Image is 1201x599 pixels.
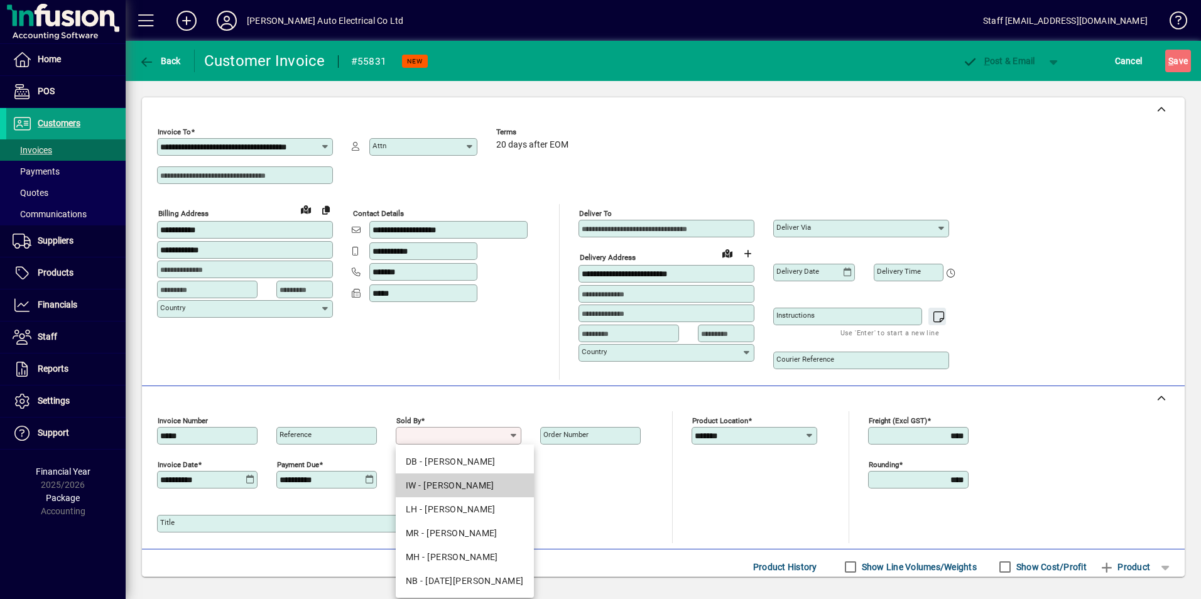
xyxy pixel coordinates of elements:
[247,11,403,31] div: [PERSON_NAME] Auto Electrical Co Ltd
[36,467,90,477] span: Financial Year
[396,416,421,425] mat-label: Sold by
[136,50,184,72] button: Back
[496,128,572,136] span: Terms
[160,303,185,312] mat-label: Country
[6,203,126,225] a: Communications
[277,460,319,469] mat-label: Payment due
[717,243,737,263] a: View on map
[158,416,208,425] mat-label: Invoice number
[160,518,175,527] mat-label: Title
[6,182,126,203] a: Quotes
[406,551,524,564] div: MH - [PERSON_NAME]
[496,140,568,150] span: 20 days after EOM
[776,267,819,276] mat-label: Delivery date
[6,257,126,289] a: Products
[6,44,126,75] a: Home
[840,325,939,340] mat-hint: Use 'Enter' to start a new line
[46,493,80,503] span: Package
[158,127,191,136] mat-label: Invoice To
[396,450,534,473] mat-option: DB - Darryl Birchall
[351,51,387,72] div: #55831
[13,209,87,219] span: Communications
[6,353,126,385] a: Reports
[38,54,61,64] span: Home
[406,479,524,492] div: IW - [PERSON_NAME]
[869,416,927,425] mat-label: Freight (excl GST)
[6,289,126,321] a: Financials
[1168,51,1188,71] span: ave
[962,56,1035,66] span: ost & Email
[776,311,815,320] mat-label: Instructions
[13,188,48,198] span: Quotes
[406,575,524,588] div: NB - [DATE][PERSON_NAME]
[753,557,817,577] span: Product History
[38,396,70,406] span: Settings
[877,267,921,276] mat-label: Delivery time
[579,209,612,218] mat-label: Deliver To
[406,527,524,540] div: MR - [PERSON_NAME]
[158,460,198,469] mat-label: Invoice date
[1099,557,1150,577] span: Product
[869,460,899,469] mat-label: Rounding
[38,267,73,278] span: Products
[126,50,195,72] app-page-header-button: Back
[1112,50,1146,72] button: Cancel
[1160,3,1185,43] a: Knowledge Base
[1093,556,1156,578] button: Product
[38,332,57,342] span: Staff
[396,569,534,593] mat-option: NB - Noel Birchall
[372,141,386,150] mat-label: Attn
[6,386,126,417] a: Settings
[6,161,126,182] a: Payments
[166,9,207,32] button: Add
[582,347,607,356] mat-label: Country
[692,416,748,425] mat-label: Product location
[737,244,758,264] button: Choose address
[6,139,126,161] a: Invoices
[6,321,126,353] a: Staff
[396,545,534,569] mat-option: MH - Monica Hayward
[406,503,524,516] div: LH - [PERSON_NAME]
[139,56,181,66] span: Back
[316,200,336,220] button: Copy to Delivery address
[38,235,73,246] span: Suppliers
[406,455,524,468] div: DB - [PERSON_NAME]
[38,118,80,128] span: Customers
[204,51,325,71] div: Customer Invoice
[13,166,60,176] span: Payments
[984,56,990,66] span: P
[396,473,534,497] mat-option: IW - Ian Wilson
[543,430,589,439] mat-label: Order number
[38,299,77,310] span: Financials
[6,225,126,257] a: Suppliers
[1014,561,1087,573] label: Show Cost/Profit
[13,145,52,155] span: Invoices
[396,497,534,521] mat-option: LH - Liz Henley
[207,9,247,32] button: Profile
[1168,56,1173,66] span: S
[38,364,68,374] span: Reports
[983,11,1148,31] div: Staff [EMAIL_ADDRESS][DOMAIN_NAME]
[859,561,977,573] label: Show Line Volumes/Weights
[6,418,126,449] a: Support
[1165,50,1191,72] button: Save
[1115,51,1143,71] span: Cancel
[748,556,822,578] button: Product History
[407,57,423,65] span: NEW
[956,50,1041,72] button: Post & Email
[6,76,126,107] a: POS
[396,521,534,545] mat-option: MR - Michael Rucroft
[38,428,69,438] span: Support
[38,86,55,96] span: POS
[776,355,834,364] mat-label: Courier Reference
[296,199,316,219] a: View on map
[280,430,312,439] mat-label: Reference
[776,223,811,232] mat-label: Deliver via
